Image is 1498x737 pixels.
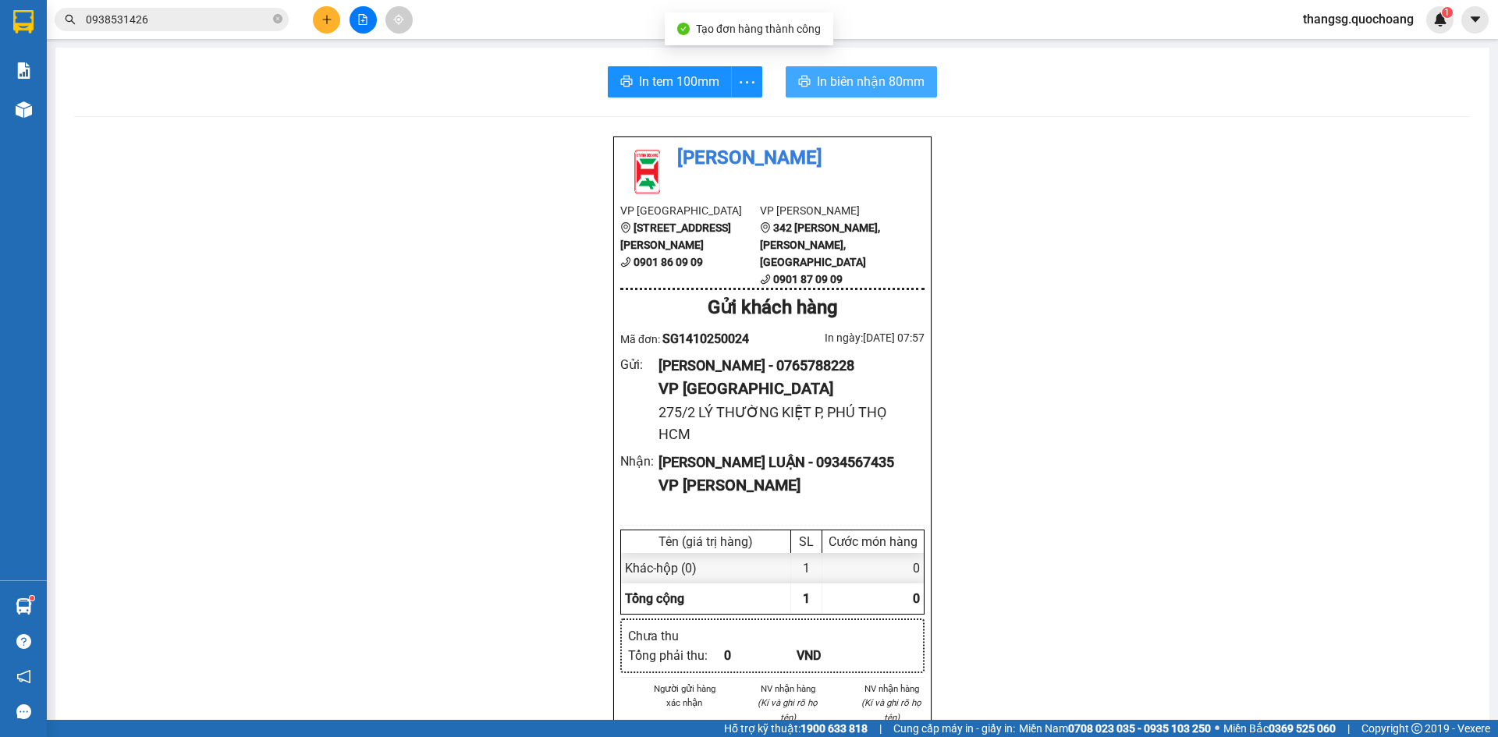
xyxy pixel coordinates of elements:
[724,720,868,737] span: Hỗ trợ kỹ thuật:
[65,14,76,25] span: search
[879,720,882,737] span: |
[760,222,771,233] span: environment
[1461,6,1489,34] button: caret-down
[273,12,282,27] span: close-circle
[16,598,32,615] img: warehouse-icon
[620,329,772,349] div: Mã đơn:
[30,596,34,601] sup: 1
[628,626,724,646] div: Chưa thu
[350,6,377,34] button: file-add
[822,553,924,583] div: 0
[1411,723,1422,734] span: copyright
[800,722,868,735] strong: 1900 633 818
[1215,725,1219,732] span: ⚪️
[658,452,912,473] div: [PERSON_NAME] LUẬN - 0934567435
[731,66,762,97] button: more
[620,75,633,90] span: printer
[183,13,341,48] div: [PERSON_NAME]
[393,14,404,25] span: aim
[893,720,1015,737] span: Cung cấp máy in - giấy in:
[1223,720,1336,737] span: Miền Bắc
[772,329,925,346] div: In ngày: [DATE] 07:57
[273,14,282,23] span: close-circle
[16,62,32,79] img: solution-icon
[628,646,724,665] div: Tổng phải thu :
[732,73,761,92] span: more
[13,86,172,108] div: 0976297179
[826,534,920,549] div: Cước món hàng
[658,402,912,446] div: 275/2 LÝ THƯỜNG KIỆT P, PHÚ THỌ HCM
[758,697,818,722] i: (Kí và ghi rõ họ tên)
[620,144,675,198] img: logo.jpg
[773,273,843,285] b: 0901 87 09 09
[1290,9,1426,29] span: thangsg.quochoang
[677,23,690,35] span: check-circle
[634,256,703,268] b: 0901 86 09 09
[651,682,718,710] li: Người gửi hàng xác nhận
[620,144,925,173] li: [PERSON_NAME]
[696,23,821,35] span: Tạo đơn hàng thành công
[795,534,818,549] div: SL
[13,48,172,86] div: [PERSON_NAME] ([PERSON_NAME])
[1019,720,1211,737] span: Miền Nam
[13,13,172,48] div: [GEOGRAPHIC_DATA]
[861,697,921,722] i: (Kí và ghi rõ họ tên)
[620,221,731,251] b: [STREET_ADDRESS][PERSON_NAME]
[385,6,413,34] button: aim
[755,682,822,696] li: NV nhận hàng
[625,534,786,549] div: Tên (giá trị hàng)
[620,452,658,471] div: Nhận :
[798,75,811,90] span: printer
[658,355,912,377] div: [PERSON_NAME] - 0765788228
[1068,722,1211,735] strong: 0708 023 035 - 0935 103 250
[760,274,771,285] span: phone
[620,202,760,219] li: VP [GEOGRAPHIC_DATA]
[1468,12,1482,27] span: caret-down
[1444,7,1450,18] span: 1
[357,14,368,25] span: file-add
[620,257,631,268] span: phone
[321,14,332,25] span: plus
[16,704,31,719] span: message
[797,646,869,665] div: VND
[13,108,172,182] div: 127/44/44 NI SƯ HUỲNH LIÊN P10 QUẬN [GEOGRAPHIC_DATA]
[786,66,937,97] button: printerIn biên nhận 80mm
[1269,722,1336,735] strong: 0369 525 060
[658,377,912,401] div: VP [GEOGRAPHIC_DATA]
[16,101,32,118] img: warehouse-icon
[608,66,732,97] button: printerIn tem 100mm
[1442,7,1453,18] sup: 1
[183,13,220,30] span: Nhận:
[13,10,34,34] img: logo-vxr
[791,553,822,583] div: 1
[760,202,900,219] li: VP [PERSON_NAME]
[16,634,31,649] span: question-circle
[760,221,880,268] b: 342 [PERSON_NAME], [PERSON_NAME], [GEOGRAPHIC_DATA]
[86,11,270,28] input: Tìm tên, số ĐT hoặc mã đơn
[1433,12,1447,27] img: icon-new-feature
[724,646,797,665] div: 0
[625,591,684,606] span: Tổng cộng
[13,13,37,30] span: Gửi:
[183,48,341,105] div: NK [GEOGRAPHIC_DATA] 11
[817,72,925,91] span: In biên nhận 80mm
[620,293,925,323] div: Gửi khách hàng
[620,222,631,233] span: environment
[803,591,810,606] span: 1
[183,105,341,126] div: 0348066066
[625,561,697,576] span: Khác - hộp (0)
[1347,720,1350,737] span: |
[620,355,658,374] div: Gửi :
[313,6,340,34] button: plus
[662,331,749,346] span: SG1410250024
[858,682,925,696] li: NV nhận hàng
[913,591,920,606] span: 0
[639,72,719,91] span: In tem 100mm
[16,669,31,684] span: notification
[658,473,912,498] div: VP [PERSON_NAME]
